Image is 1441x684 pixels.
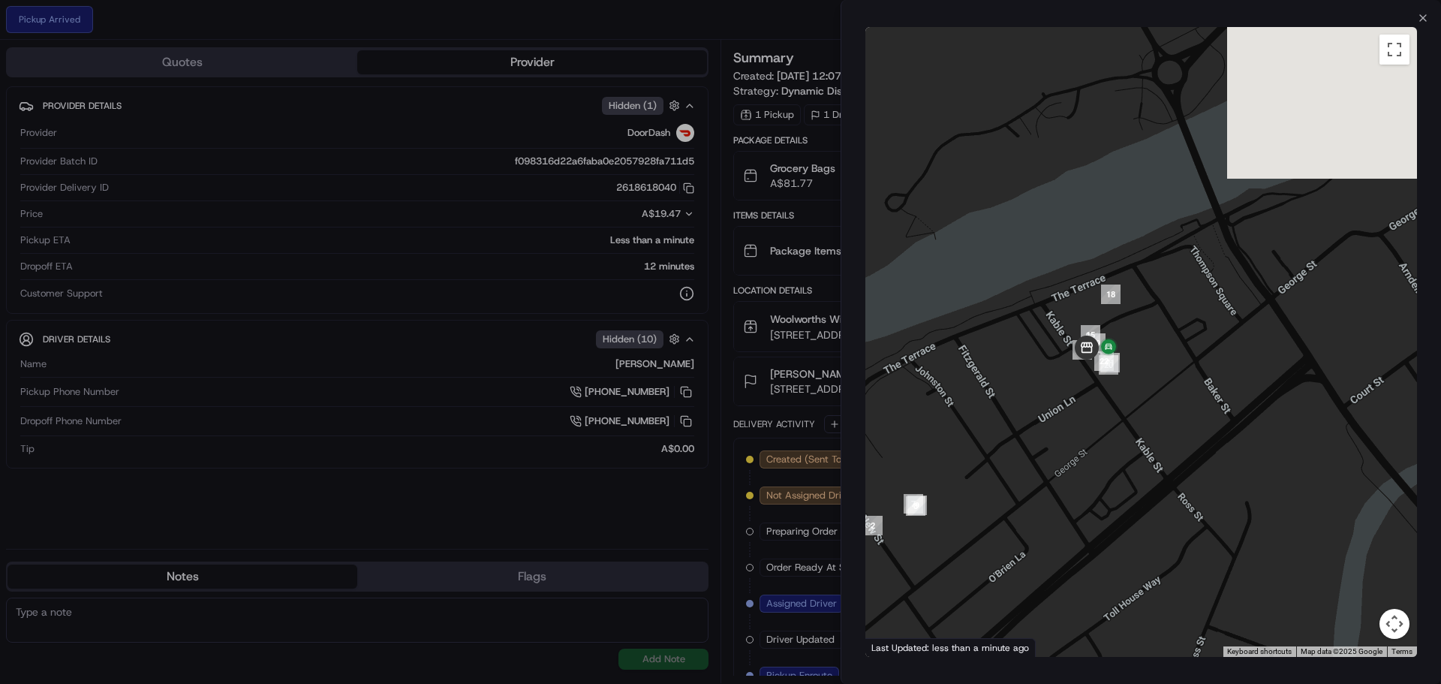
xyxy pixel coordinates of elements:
button: Toggle fullscreen view [1379,35,1409,65]
div: 18 [1095,279,1127,310]
a: Terms (opens in new tab) [1391,647,1412,655]
div: 21 [1094,347,1126,378]
div: 9 [901,490,933,521]
span: Map data ©2025 Google [1301,647,1382,655]
div: 1 [1066,334,1098,366]
a: Open this area in Google Maps (opens a new window) [869,637,919,657]
div: 22 [1088,345,1120,377]
img: Google [869,637,919,657]
div: Last Updated: less than a minute ago [865,638,1036,657]
button: Map camera controls [1379,609,1409,639]
button: Keyboard shortcuts [1227,646,1292,657]
div: 8 [900,490,931,522]
div: 2 [857,510,889,541]
div: 19 [1080,327,1112,359]
div: 7 [898,488,929,520]
div: 15 [1075,319,1106,351]
div: 20 [1093,349,1124,381]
